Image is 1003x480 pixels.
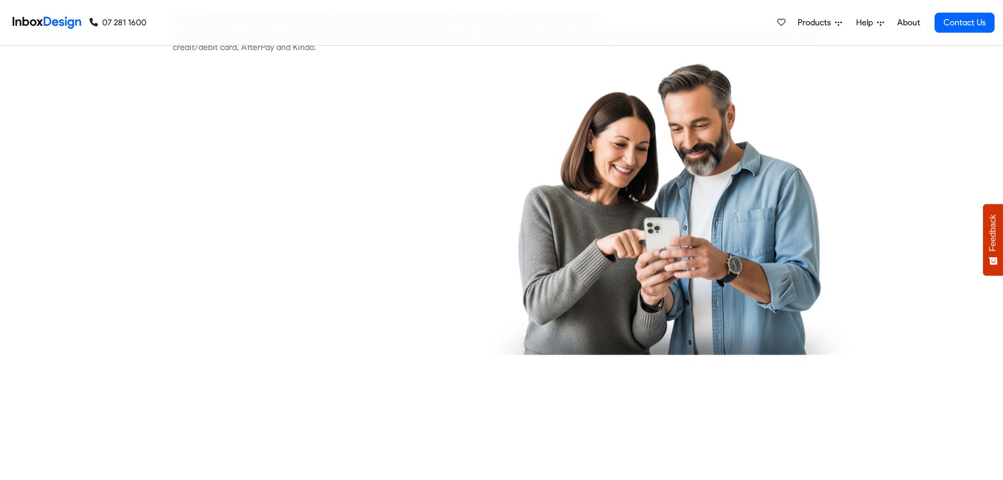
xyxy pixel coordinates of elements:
a: Contact Us [935,13,995,33]
img: parents_using_phone.png [489,63,850,355]
a: Help [852,12,888,33]
a: 07 281 1600 [90,16,146,29]
span: Products [798,16,835,29]
span: Help [856,16,877,29]
a: Products [793,12,846,33]
a: About [894,12,923,33]
button: Feedback - Show survey [983,204,1003,276]
span: Feedback [988,214,998,251]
